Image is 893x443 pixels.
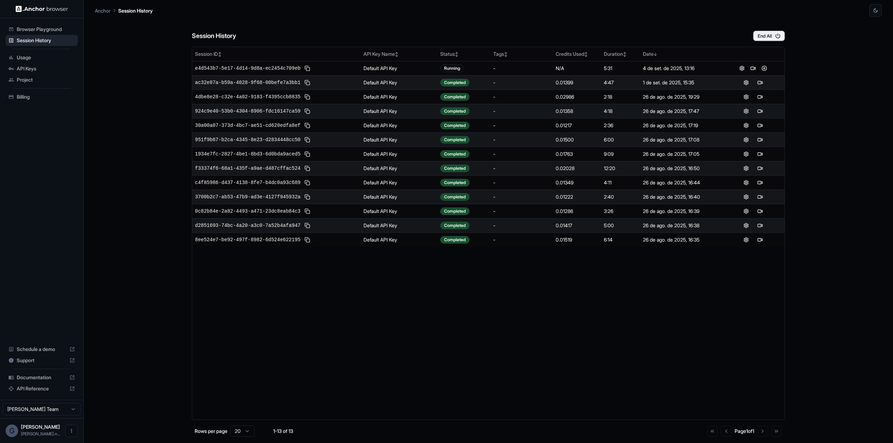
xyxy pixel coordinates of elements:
[17,346,67,353] span: Schedule a demo
[195,122,300,129] span: 30a00a07-373d-4bc7-ae51-cd620edfa8ef
[440,64,464,72] div: Running
[493,51,550,58] div: Tags
[493,208,550,215] div: -
[361,132,438,147] td: Default API Key
[504,52,508,57] span: ↕
[195,193,300,200] span: 3700b2c7-ab53-47b9-ad3e-4127f945932a
[556,165,598,172] div: 0.02028
[643,65,719,72] div: 4 de set. de 2025, 13:16
[17,37,75,44] span: Session History
[604,208,637,215] div: 3:26
[643,179,719,186] div: 26 de ago. de 2025, 16:44
[192,31,236,41] h6: Session History
[361,147,438,161] td: Default API Key
[6,74,78,85] div: Project
[493,79,550,86] div: -
[493,136,550,143] div: -
[361,75,438,90] td: Default API Key
[195,51,358,58] div: Session ID
[361,161,438,175] td: Default API Key
[604,179,637,186] div: 4:11
[6,63,78,74] div: API Keys
[604,93,637,100] div: 2:18
[556,193,598,200] div: 0.01222
[195,151,300,158] span: 1934e7fc-2827-4be1-8bd3-6d0bda9aced5
[493,65,550,72] div: -
[17,76,75,83] span: Project
[361,118,438,132] td: Default API Key
[493,193,550,200] div: -
[735,428,754,435] div: Page 1 of 1
[643,151,719,158] div: 26 de ago. de 2025, 17:05
[361,90,438,104] td: Default API Key
[556,122,598,129] div: 0.01217
[643,136,719,143] div: 26 de ago. de 2025, 17:08
[440,107,470,115] div: Completed
[643,236,719,243] div: 26 de ago. de 2025, 16:35
[493,165,550,172] div: -
[623,52,626,57] span: ↕
[493,151,550,158] div: -
[361,175,438,190] td: Default API Key
[643,51,719,58] div: Date
[6,383,78,394] div: API Reference
[6,355,78,366] div: Support
[440,150,470,158] div: Completed
[440,51,488,58] div: Status
[361,61,438,75] td: Default API Key
[556,222,598,229] div: 0.01417
[440,193,470,201] div: Completed
[556,151,598,158] div: 0.01763
[118,7,153,14] p: Session History
[455,52,458,57] span: ↕
[17,65,75,72] span: API Keys
[16,6,68,12] img: Anchor Logo
[604,65,637,72] div: 5:31
[493,93,550,100] div: -
[195,93,300,100] span: 4dbe8e28-c32e-4a02-9183-f4395ccb8835
[604,222,637,229] div: 5:00
[604,122,637,129] div: 2:36
[17,26,75,33] span: Browser Playground
[643,79,719,86] div: 1 de set. de 2025, 15:35
[195,222,300,229] span: d2851693-74bc-4a20-a3c0-7a52b4afa947
[17,54,75,61] span: Usage
[440,207,470,215] div: Completed
[6,344,78,355] div: Schedule a demo
[195,428,227,435] p: Rows per page
[643,93,719,100] div: 26 de ago. de 2025, 19:29
[361,218,438,232] td: Default API Key
[363,51,435,58] div: API Key Name
[17,357,67,364] span: Support
[6,372,78,383] div: Documentation
[493,236,550,243] div: -
[556,108,598,115] div: 0.01358
[17,93,75,100] span: Billing
[195,179,300,186] span: c4f85986-d437-4138-8fe7-b4dc0a93c689
[604,165,637,172] div: 12:20
[440,93,470,101] div: Completed
[21,424,60,430] span: Gustavo Cruz
[556,136,598,143] div: 0.01500
[95,7,111,14] p: Anchor
[195,165,300,172] span: f33374f6-68a1-435f-a9ae-d487cffac524
[556,93,598,100] div: 0.02986
[17,374,67,381] span: Documentation
[195,108,300,115] span: 924c9e40-53b0-4304-8906-fdc16147ca59
[584,52,588,57] span: ↕
[604,236,637,243] div: 6:14
[643,108,719,115] div: 26 de ago. de 2025, 17:47
[218,52,222,57] span: ↕
[6,91,78,102] div: Billing
[361,204,438,218] td: Default API Key
[556,179,598,186] div: 0.01349
[195,136,300,143] span: 951f9b67-b2ca-4345-8e23-d2834448cc50
[556,236,598,243] div: 0.01519
[643,208,719,215] div: 26 de ago. de 2025, 16:39
[604,136,637,143] div: 6:00
[440,236,470,244] div: Completed
[21,431,60,436] span: gufigueiredo.net@gmail.com
[195,79,300,86] span: ac32e87a-b59a-4028-9f68-00befe7a3bb1
[395,52,398,57] span: ↕
[556,65,598,72] div: N/A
